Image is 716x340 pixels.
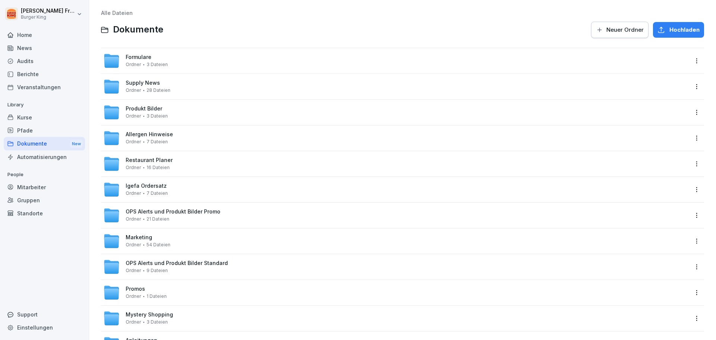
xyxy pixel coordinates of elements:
[103,130,688,146] a: Allergen HinweiseOrdner7 Dateien
[126,131,173,138] span: Allergen Hinweise
[4,137,85,151] div: Dokumente
[4,150,85,163] a: Automatisierungen
[126,80,160,86] span: Supply News
[4,81,85,94] a: Veranstaltungen
[103,104,688,121] a: Produkt BilderOrdner3 Dateien
[4,137,85,151] a: DokumenteNew
[4,181,85,194] a: Mitarbeiter
[126,209,220,215] span: OPS Alerts und Produkt Bilder Promo
[147,268,168,273] span: 9 Dateien
[147,165,170,170] span: 16 Dateien
[147,191,168,196] span: 7 Dateien
[4,68,85,81] a: Berichte
[147,242,170,247] span: 54 Dateien
[4,169,85,181] p: People
[147,319,168,325] span: 3 Dateien
[147,216,169,222] span: 21 Dateien
[126,312,173,318] span: Mystery Shopping
[4,41,85,54] a: News
[4,111,85,124] a: Kurse
[4,207,85,220] a: Standorte
[126,183,167,189] span: Igefa Ordersatz
[21,15,75,20] p: Burger King
[103,78,688,95] a: Supply NewsOrdner28 Dateien
[126,234,152,241] span: Marketing
[103,207,688,224] a: OPS Alerts und Produkt Bilder PromoOrdner21 Dateien
[4,194,85,207] a: Gruppen
[147,139,168,144] span: 7 Dateien
[126,113,141,119] span: Ordner
[103,53,688,69] a: FormulareOrdner3 Dateien
[103,284,688,301] a: PromosOrdner1 Dateien
[126,106,162,112] span: Produkt Bilder
[70,140,83,148] div: New
[4,321,85,334] a: Einstellungen
[103,310,688,327] a: Mystery ShoppingOrdner3 Dateien
[147,294,167,299] span: 1 Dateien
[103,233,688,249] a: MarketingOrdner54 Dateien
[126,88,141,93] span: Ordner
[113,24,163,35] span: Dokumente
[591,22,649,38] button: Neuer Ordner
[653,22,704,38] button: Hochladen
[103,259,688,275] a: OPS Alerts und Produkt Bilder StandardOrdner9 Dateien
[126,260,228,266] span: OPS Alerts und Produkt Bilder Standard
[669,26,700,34] span: Hochladen
[4,99,85,111] p: Library
[126,242,141,247] span: Ordner
[4,124,85,137] a: Pfade
[126,157,173,163] span: Restaurant Planer
[126,139,141,144] span: Ordner
[101,10,133,16] a: Alle Dateien
[606,26,644,34] span: Neuer Ordner
[147,62,168,67] span: 3 Dateien
[126,286,145,292] span: Promos
[4,28,85,41] a: Home
[21,8,75,14] p: [PERSON_NAME] Freier
[126,268,141,273] span: Ordner
[126,294,141,299] span: Ordner
[103,181,688,198] a: Igefa OrdersatzOrdner7 Dateien
[126,62,141,67] span: Ordner
[147,88,170,93] span: 28 Dateien
[126,319,141,325] span: Ordner
[147,113,168,119] span: 3 Dateien
[126,216,141,222] span: Ordner
[126,191,141,196] span: Ordner
[4,308,85,321] div: Support
[126,54,151,60] span: Formulare
[126,165,141,170] span: Ordner
[103,156,688,172] a: Restaurant PlanerOrdner16 Dateien
[4,54,85,68] a: Audits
